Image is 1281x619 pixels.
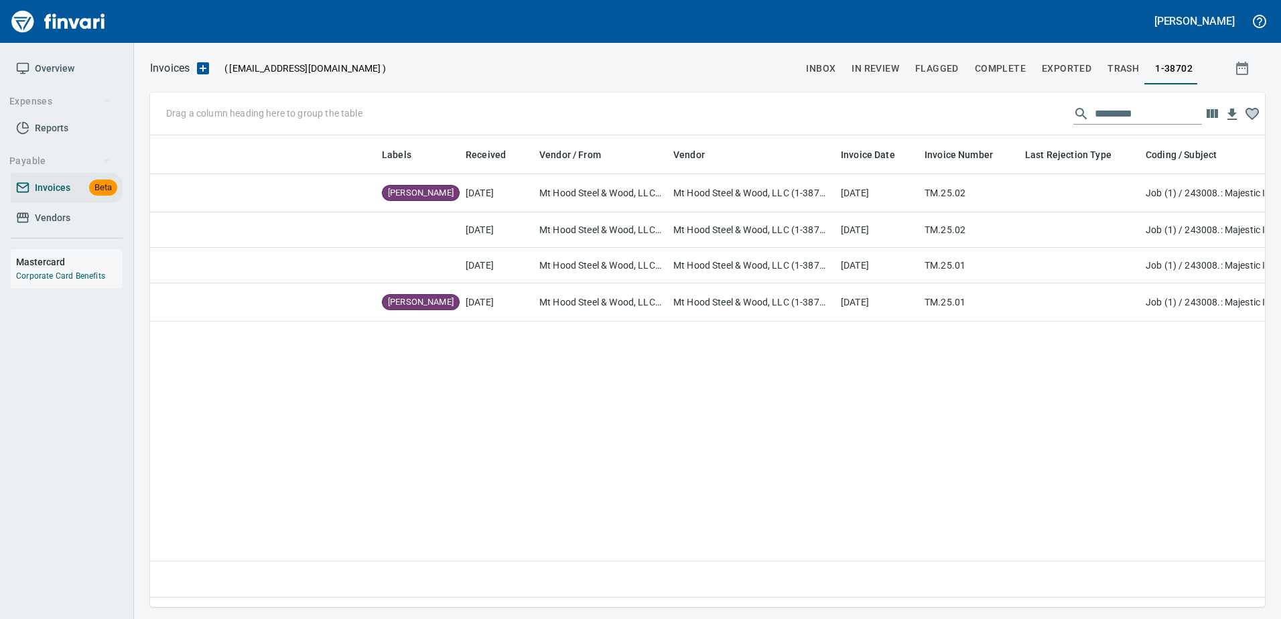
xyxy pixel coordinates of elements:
[11,173,123,203] a: InvoicesBeta
[1202,104,1222,124] button: Choose columns to display
[919,248,1020,283] td: TM.25.01
[534,174,668,212] td: Mt Hood Steel & Wood, LLC (1-38702)
[228,62,382,75] span: [EMAIL_ADDRESS][DOMAIN_NAME]
[841,147,913,163] span: Invoice Date
[1146,147,1234,163] span: Coding / Subject
[1146,147,1217,163] span: Coding / Subject
[841,147,895,163] span: Invoice Date
[460,174,534,212] td: [DATE]
[1222,105,1242,125] button: Download table
[835,283,919,322] td: [DATE]
[35,180,70,196] span: Invoices
[835,174,919,212] td: [DATE]
[89,180,117,196] span: Beta
[534,283,668,322] td: Mt Hood Steel & Wood, LLC (1-38702)
[150,60,190,76] p: Invoices
[1025,147,1129,163] span: Last Rejection Type
[975,60,1026,77] span: Complete
[35,60,74,77] span: Overview
[1151,11,1238,31] button: [PERSON_NAME]
[539,147,601,163] span: Vendor / From
[925,147,1010,163] span: Invoice Number
[1025,147,1111,163] span: Last Rejection Type
[915,60,959,77] span: Flagged
[382,147,411,163] span: Labels
[1107,60,1139,77] span: trash
[673,147,722,163] span: Vendor
[466,147,523,163] span: Received
[460,248,534,283] td: [DATE]
[11,113,123,143] a: Reports
[668,174,835,212] td: Mt Hood Steel & Wood, LLC (1-38702)
[835,248,919,283] td: [DATE]
[16,255,123,269] h6: Mastercard
[1155,60,1193,77] span: 1-38702
[668,283,835,322] td: Mt Hood Steel & Wood, LLC (1-38702)
[150,60,190,76] nav: breadcrumb
[835,212,919,248] td: [DATE]
[919,174,1020,212] td: TM.25.02
[11,203,123,233] a: Vendors
[166,107,362,120] p: Drag a column heading here to group the table
[673,147,705,163] span: Vendor
[668,212,835,248] td: Mt Hood Steel & Wood, LLC (1-38702)
[11,54,123,84] a: Overview
[534,248,668,283] td: Mt Hood Steel & Wood, LLC (1-38702)
[1242,104,1262,124] button: Column choices favorited. Click to reset to default
[190,60,216,76] button: Upload an Invoice
[534,212,668,248] td: Mt Hood Steel & Wood, LLC (1-38702)
[16,271,105,281] a: Corporate Card Benefits
[4,149,116,174] button: Payable
[460,212,534,248] td: [DATE]
[539,147,618,163] span: Vendor / From
[919,283,1020,322] td: TM.25.01
[460,283,534,322] td: [DATE]
[668,248,835,283] td: Mt Hood Steel & Wood, LLC (1-38702)
[919,212,1020,248] td: TM.25.02
[35,210,70,226] span: Vendors
[1222,56,1265,80] button: Show invoices within a particular date range
[383,187,459,200] span: [PERSON_NAME]
[806,60,835,77] span: inbox
[216,62,386,75] p: ( )
[9,93,111,110] span: Expenses
[382,147,429,163] span: Labels
[466,147,506,163] span: Received
[8,5,109,38] img: Finvari
[1154,14,1235,28] h5: [PERSON_NAME]
[9,153,111,169] span: Payable
[852,60,899,77] span: In Review
[1042,60,1091,77] span: Exported
[4,89,116,114] button: Expenses
[35,120,68,137] span: Reports
[925,147,993,163] span: Invoice Number
[383,296,459,309] span: [PERSON_NAME]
